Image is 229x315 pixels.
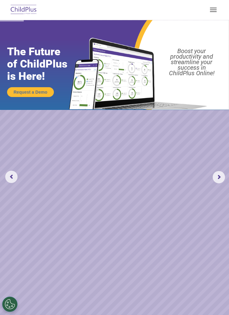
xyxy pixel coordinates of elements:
[7,46,80,83] rs-layer: The Future of ChildPlus is Here!
[98,61,125,65] span: Phone number
[98,36,117,40] span: Last name
[7,87,54,97] a: Request a Demo
[2,297,18,312] button: Cookies Settings
[158,48,226,76] rs-layer: Boost your productivity and streamline your success in ChildPlus Online!
[9,3,38,17] img: ChildPlus by Procare Solutions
